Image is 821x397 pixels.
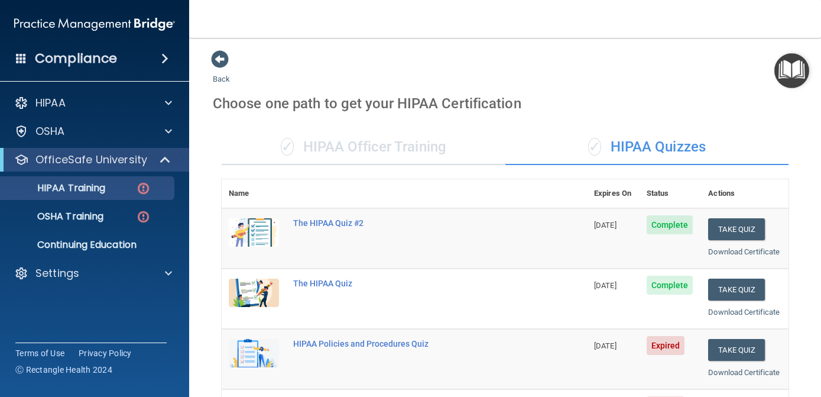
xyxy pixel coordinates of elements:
span: Ⓒ Rectangle Health 2024 [15,364,112,376]
button: Take Quiz [708,218,765,240]
span: Complete [647,215,693,234]
span: [DATE] [594,281,616,290]
th: Status [640,179,702,208]
div: HIPAA Policies and Procedures Quiz [293,339,528,348]
p: OfficeSafe University [35,153,147,167]
span: [DATE] [594,341,616,350]
span: ✓ [281,138,294,156]
button: Take Quiz [708,279,765,301]
span: Expired [647,336,685,355]
div: The HIPAA Quiz [293,279,528,288]
th: Name [222,179,286,208]
img: danger-circle.6113f641.png [136,181,151,196]
a: OSHA [14,124,172,138]
div: The HIPAA Quiz #2 [293,218,528,228]
p: OSHA [35,124,65,138]
a: Settings [14,266,172,280]
th: Actions [701,179,788,208]
span: ✓ [588,138,601,156]
a: OfficeSafe University [14,153,171,167]
a: Back [213,60,230,83]
img: danger-circle.6113f641.png [136,209,151,224]
span: Complete [647,276,693,295]
a: Download Certificate [708,368,780,377]
span: [DATE] [594,221,616,230]
a: Privacy Policy [79,347,132,359]
p: Continuing Education [8,239,169,251]
p: HIPAA Training [8,182,105,194]
p: OSHA Training [8,211,103,222]
a: Terms of Use [15,347,64,359]
img: PMB logo [14,12,175,36]
button: Open Resource Center [774,53,809,88]
a: Download Certificate [708,247,780,256]
h4: Compliance [35,50,117,67]
div: HIPAA Officer Training [222,130,505,165]
div: Choose one path to get your HIPAA Certification [213,86,797,121]
th: Expires On [587,179,640,208]
p: HIPAA [35,96,66,110]
button: Take Quiz [708,339,765,361]
a: Download Certificate [708,308,780,317]
p: Settings [35,266,79,280]
div: HIPAA Quizzes [505,130,789,165]
a: HIPAA [14,96,172,110]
